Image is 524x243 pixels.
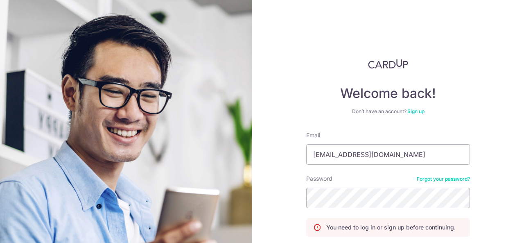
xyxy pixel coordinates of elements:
[407,108,425,114] a: Sign up
[306,108,470,115] div: Don’t have an account?
[417,176,470,182] a: Forgot your password?
[306,175,332,183] label: Password
[368,59,408,69] img: CardUp Logo
[306,144,470,165] input: Enter your Email
[306,85,470,102] h4: Welcome back!
[306,131,320,139] label: Email
[326,223,456,232] p: You need to log in or sign up before continuing.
